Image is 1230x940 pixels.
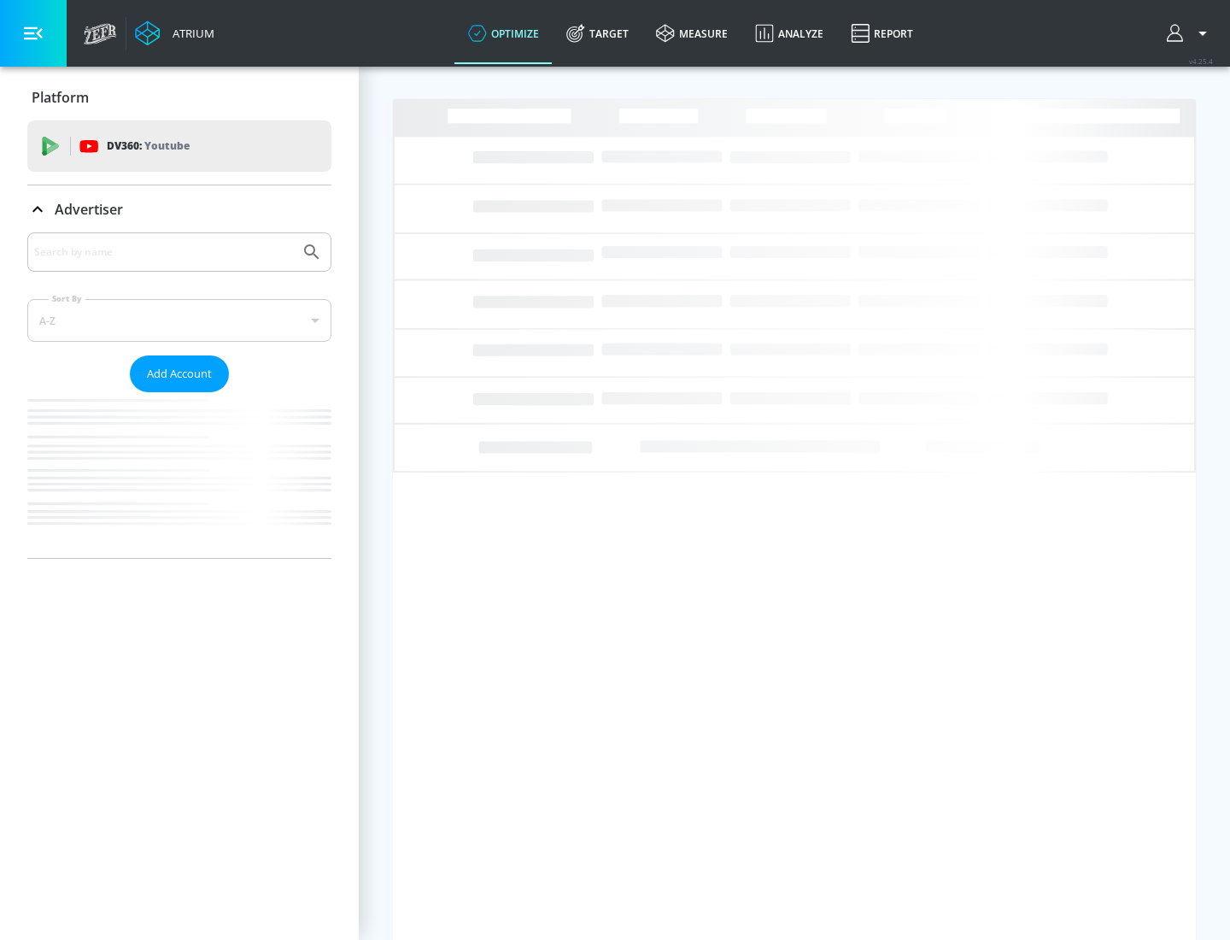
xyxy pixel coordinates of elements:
div: Atrium [166,26,214,41]
button: Add Account [130,355,229,392]
span: Add Account [147,364,212,384]
span: v 4.25.4 [1189,56,1213,66]
a: Target [553,3,642,64]
a: Analyze [741,3,837,64]
div: A-Z [27,299,331,342]
p: DV360: [107,137,190,156]
a: Atrium [135,21,214,46]
a: optimize [454,3,553,64]
input: Search by name [34,241,293,263]
div: Advertiser [27,185,331,233]
div: Advertiser [27,232,331,558]
div: Platform [27,73,331,121]
nav: list of Advertiser [27,392,331,558]
a: measure [642,3,741,64]
p: Platform [32,88,89,107]
a: Report [837,3,927,64]
label: Sort By [49,293,85,304]
p: Youtube [144,137,190,155]
div: DV360: Youtube [27,120,331,172]
p: Advertiser [55,200,123,219]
